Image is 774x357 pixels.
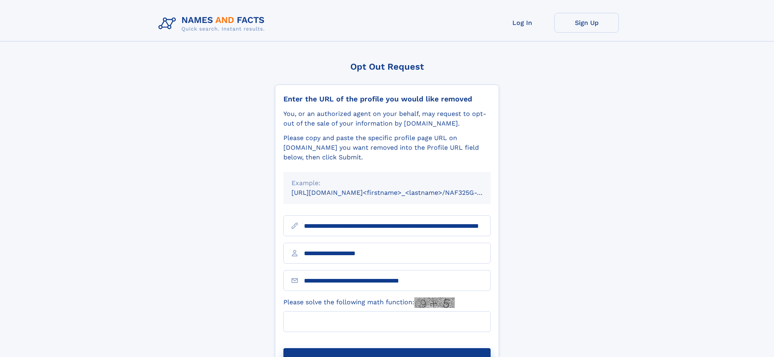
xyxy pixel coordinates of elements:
div: Opt Out Request [275,62,499,72]
div: Example: [291,178,483,188]
div: You, or an authorized agent on your behalf, may request to opt-out of the sale of your informatio... [283,109,491,128]
div: Enter the URL of the profile you would like removed [283,95,491,103]
img: Logo Names and Facts [155,13,271,35]
a: Sign Up [554,13,619,33]
div: Please copy and paste the specific profile page URL on [DOMAIN_NAME] you want removed into the Pr... [283,133,491,162]
small: [URL][DOMAIN_NAME]<firstname>_<lastname>/NAF325G-xxxxxxxx [291,189,506,196]
a: Log In [490,13,554,33]
label: Please solve the following math function: [283,297,455,308]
